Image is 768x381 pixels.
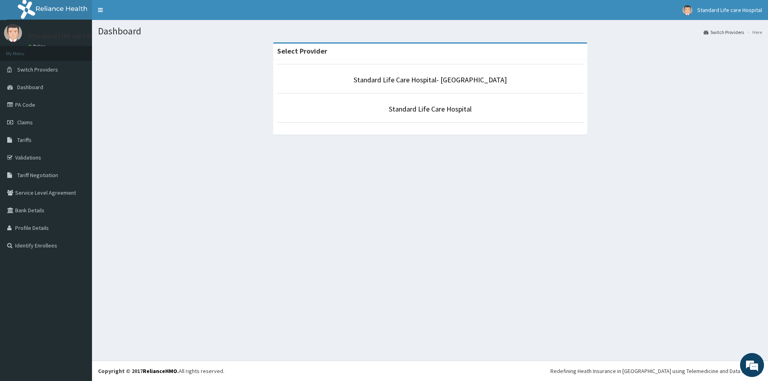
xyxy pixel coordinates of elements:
[354,75,507,84] a: Standard Life Care Hospital- [GEOGRAPHIC_DATA]
[704,29,744,36] a: Switch Providers
[17,136,32,144] span: Tariffs
[682,5,692,15] img: User Image
[17,172,58,179] span: Tariff Negotiation
[4,24,22,42] img: User Image
[17,66,58,73] span: Switch Providers
[98,26,762,36] h1: Dashboard
[745,29,762,36] li: Here
[277,46,327,56] strong: Select Provider
[389,104,472,114] a: Standard Life Care Hospital
[697,6,762,14] span: Standard Life care Hospital
[143,367,177,375] a: RelianceHMO
[98,367,179,375] strong: Copyright © 2017 .
[17,84,43,91] span: Dashboard
[28,32,114,40] p: Standard Life care Hospital
[17,119,33,126] span: Claims
[550,367,762,375] div: Redefining Heath Insurance in [GEOGRAPHIC_DATA] using Telemedicine and Data Science!
[28,44,47,49] a: Online
[92,361,768,381] footer: All rights reserved.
